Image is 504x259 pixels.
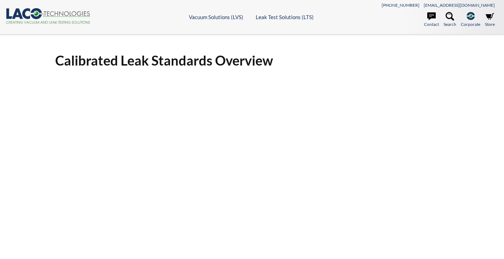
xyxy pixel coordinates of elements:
[382,2,419,8] a: [PHONE_NUMBER]
[256,14,314,20] a: Leak Test Solutions (LTS)
[461,21,480,28] span: Corporate
[189,14,243,20] a: Vacuum Solutions (LVS)
[444,12,456,28] a: Search
[424,2,495,8] a: [EMAIL_ADDRESS][DOMAIN_NAME]
[485,12,495,28] a: Store
[424,12,439,28] a: Contact
[55,52,449,69] h1: Calibrated Leak Standards Overview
